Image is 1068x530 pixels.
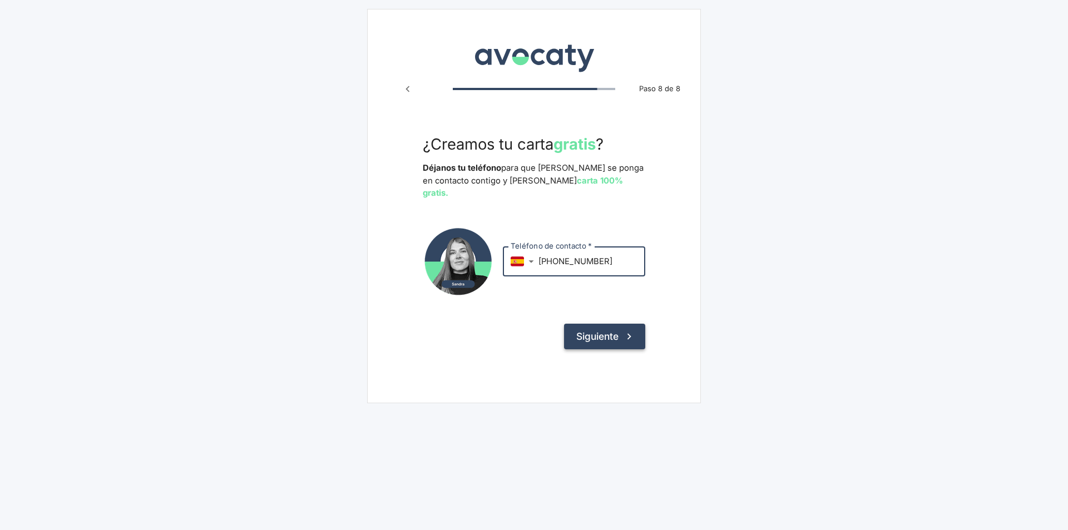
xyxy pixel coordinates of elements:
[423,135,645,153] h3: ¿Creamos tu carta ?
[553,135,596,153] strong: gratis
[633,83,687,95] span: Paso 8 de 8
[423,162,645,199] p: para que [PERSON_NAME] se ponga en contacto contigo y [PERSON_NAME]
[472,36,597,74] img: Avocaty
[423,163,501,173] strong: Déjanos tu teléfono
[423,176,623,198] strong: carta 100% gratis.
[564,324,645,349] button: Siguiente
[397,78,418,100] button: Paso anterior
[511,241,591,251] label: Teléfono de contacto
[423,226,494,297] img: Avatar de Avocaty de Sandra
